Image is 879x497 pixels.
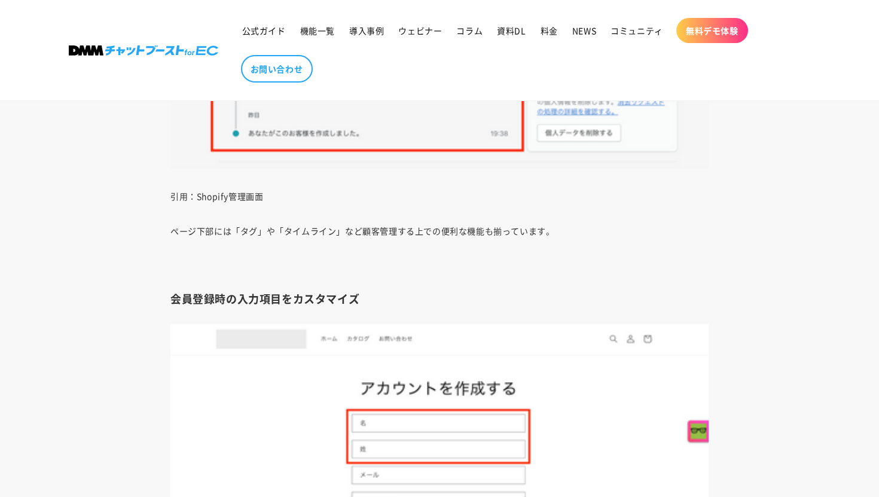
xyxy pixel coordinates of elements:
span: 資料DL [497,25,526,36]
a: ウェビナー [391,18,449,43]
img: 株式会社DMM Boost [69,45,218,56]
a: コラム [449,18,490,43]
span: 機能一覧 [300,25,335,36]
span: お問い合わせ [251,63,303,74]
span: ウェビナー [398,25,442,36]
a: 機能一覧 [293,18,342,43]
p: ページ下部には「タグ」や「タイムライン」など顧客管理する上での便利な機能も揃っています。 [170,222,709,239]
a: お問い合わせ [241,55,313,83]
span: 導入事例 [349,25,384,36]
a: 料金 [533,18,565,43]
span: コラム [456,25,483,36]
a: 導入事例 [342,18,391,43]
a: NEWS [565,18,603,43]
a: 無料デモ体験 [676,18,748,43]
a: 資料DL [490,18,533,43]
p: 引用：Shopify管理画面 [170,188,709,205]
h3: 会員登録時の入力項目をカスタマイズ [170,292,709,306]
span: NEWS [572,25,596,36]
span: コミュニティ [611,25,663,36]
span: 公式ガイド [242,25,286,36]
a: 公式ガイド [235,18,293,43]
span: 料金 [541,25,558,36]
span: 無料デモ体験 [686,25,738,36]
a: コミュニティ [603,18,670,43]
